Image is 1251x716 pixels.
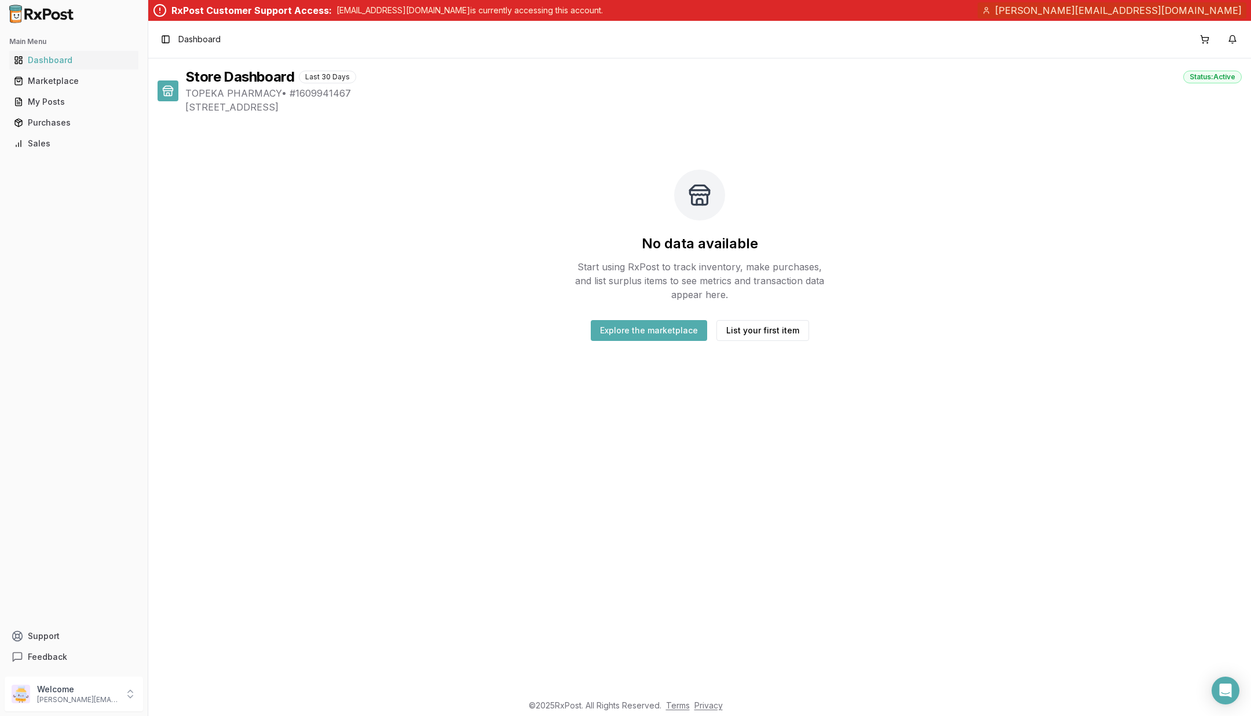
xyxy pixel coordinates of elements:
[14,117,134,128] div: Purchases
[5,626,143,647] button: Support
[185,68,294,86] h1: Store Dashboard
[5,134,143,153] button: Sales
[14,96,134,108] div: My Posts
[9,112,138,133] a: Purchases
[5,647,143,667] button: Feedback
[9,91,138,112] a: My Posts
[9,37,138,46] h2: Main Menu
[12,685,30,703] img: User avatar
[5,113,143,132] button: Purchases
[178,34,221,45] span: Dashboard
[1183,71,1242,83] div: Status: Active
[9,50,138,71] a: Dashboard
[28,651,67,663] span: Feedback
[9,71,138,91] a: Marketplace
[185,100,1242,114] span: [STREET_ADDRESS]
[171,3,332,17] div: RxPost Customer Support Access:
[14,75,134,87] div: Marketplace
[666,700,690,710] a: Terms
[591,320,707,341] button: Explore the marketplace
[694,700,723,710] a: Privacy
[5,5,79,23] img: RxPost Logo
[5,93,143,111] button: My Posts
[5,72,143,90] button: Marketplace
[14,54,134,66] div: Dashboard
[642,234,758,253] h2: No data available
[299,71,356,83] div: Last 30 Days
[5,51,143,69] button: Dashboard
[14,138,134,149] div: Sales
[1212,677,1239,704] div: Open Intercom Messenger
[37,695,118,704] p: [PERSON_NAME][EMAIL_ADDRESS][DOMAIN_NAME]
[178,34,221,45] nav: breadcrumb
[37,684,118,695] p: Welcome
[9,133,138,154] a: Sales
[336,5,603,16] p: [EMAIL_ADDRESS][DOMAIN_NAME] is currently accessing this account.
[570,260,829,302] p: Start using RxPost to track inventory, make purchases, and list surplus items to see metrics and ...
[716,320,809,341] button: List your first item
[185,86,1242,100] span: TOPEKA PHARMACY • # 1609941467
[995,3,1242,17] span: [PERSON_NAME][EMAIL_ADDRESS][DOMAIN_NAME]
